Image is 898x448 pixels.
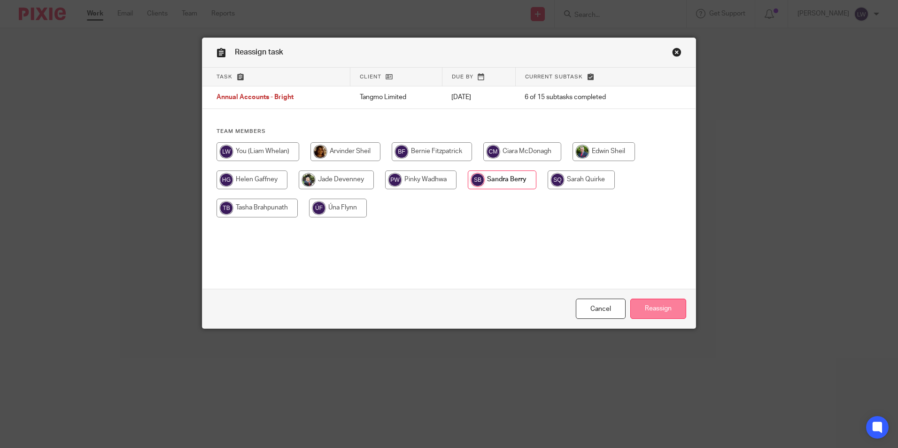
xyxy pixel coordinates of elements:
p: [DATE] [451,93,506,102]
td: 6 of 15 subtasks completed [515,86,656,109]
p: Tangmo Limited [360,93,433,102]
span: Annual Accounts - Bright [217,94,294,101]
h4: Team members [217,128,681,135]
span: Due by [452,74,473,79]
span: Client [360,74,381,79]
span: Current subtask [525,74,583,79]
a: Close this dialog window [672,47,681,60]
input: Reassign [630,299,686,319]
span: Task [217,74,232,79]
span: Reassign task [235,48,283,56]
a: Close this dialog window [576,299,626,319]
